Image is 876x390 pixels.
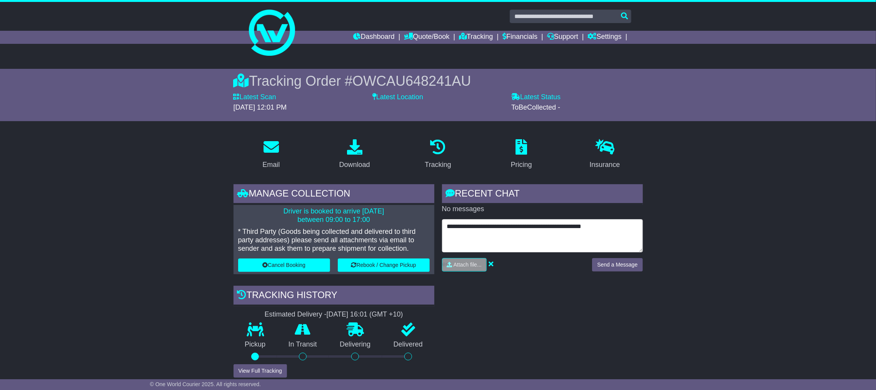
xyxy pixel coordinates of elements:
[442,184,643,205] div: RECENT CHAT
[338,258,430,272] button: Rebook / Change Pickup
[234,103,287,111] span: [DATE] 12:01 PM
[382,340,434,349] p: Delivered
[234,184,434,205] div: Manage collection
[339,160,370,170] div: Download
[329,340,382,349] p: Delivering
[590,160,620,170] div: Insurance
[262,160,280,170] div: Email
[234,93,276,102] label: Latest Scan
[506,137,537,173] a: Pricing
[372,93,423,102] label: Latest Location
[238,228,430,253] p: * Third Party (Goods being collected and delivered to third party addresses) please send all atta...
[511,103,560,111] span: ToBeCollected -
[459,31,493,44] a: Tracking
[238,207,430,224] p: Driver is booked to arrive [DATE] between 09:00 to 17:00
[150,381,261,387] span: © One World Courier 2025. All rights reserved.
[327,310,403,319] div: [DATE] 16:01 (GMT +10)
[234,286,434,307] div: Tracking history
[588,31,622,44] a: Settings
[442,205,643,213] p: No messages
[352,73,471,89] span: OWCAU648241AU
[277,340,329,349] p: In Transit
[592,258,642,272] button: Send a Message
[511,160,532,170] div: Pricing
[420,137,456,173] a: Tracking
[511,93,561,102] label: Latest Status
[425,160,451,170] div: Tracking
[547,31,578,44] a: Support
[234,73,643,89] div: Tracking Order #
[354,31,395,44] a: Dashboard
[502,31,537,44] a: Financials
[234,340,277,349] p: Pickup
[404,31,449,44] a: Quote/Book
[234,364,287,378] button: View Full Tracking
[334,137,375,173] a: Download
[257,137,285,173] a: Email
[585,137,625,173] a: Insurance
[234,310,434,319] div: Estimated Delivery -
[238,258,330,272] button: Cancel Booking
